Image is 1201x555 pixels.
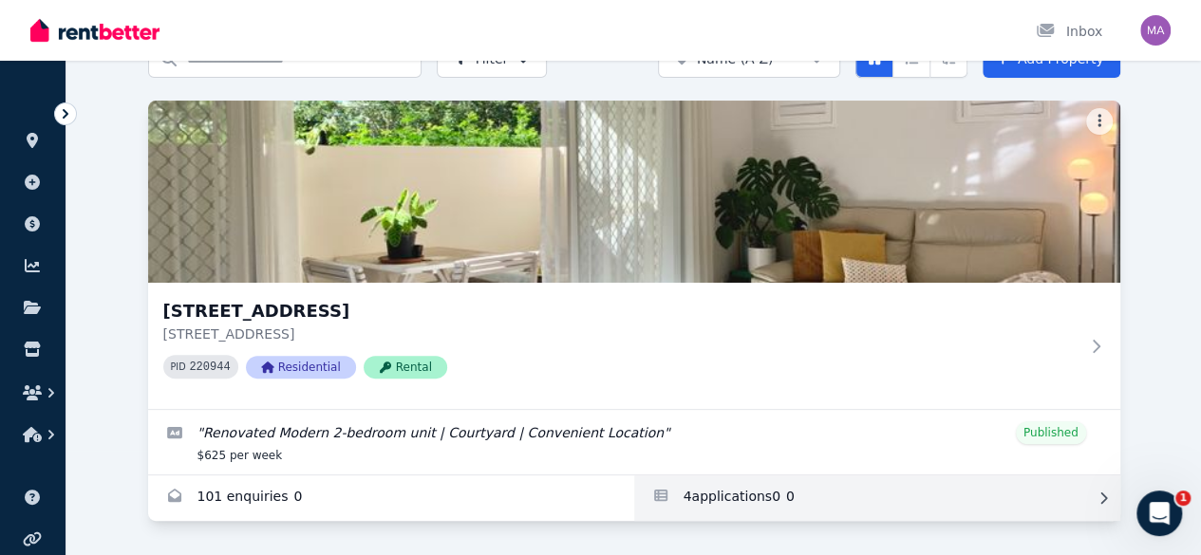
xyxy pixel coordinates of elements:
[148,475,634,521] a: Enquiries for Unit 1 11/13 Calder Road, Rydalmere
[1036,22,1102,41] div: Inbox
[1140,15,1171,46] img: Matthew
[634,475,1120,521] a: Applications for Unit 1 11/13 Calder Road, Rydalmere
[1175,490,1191,506] span: 1
[148,101,1120,409] a: Unit 1 11/13 Calder Road, Rydalmere[STREET_ADDRESS][STREET_ADDRESS]PID 220944ResidentialRental
[163,324,1079,343] p: [STREET_ADDRESS]
[364,356,447,379] span: Rental
[1086,108,1113,135] button: More options
[246,356,356,379] span: Residential
[189,361,230,374] code: 220944
[163,298,1079,324] h3: [STREET_ADDRESS]
[30,16,160,45] img: RentBetter
[171,361,186,372] small: PID
[148,410,1120,474] a: Edit listing: Renovated Modern 2-bedroom unit | Courtyard | Convenient Location
[148,101,1120,283] img: Unit 1 11/13 Calder Road, Rydalmere
[1136,490,1182,536] iframe: Intercom live chat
